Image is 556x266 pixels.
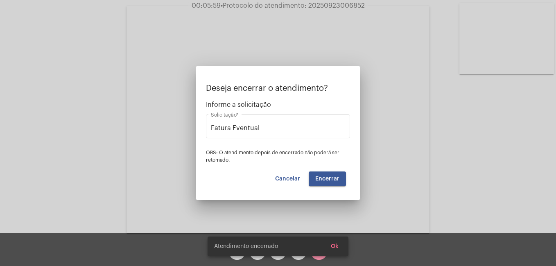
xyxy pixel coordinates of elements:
[221,2,365,9] span: Protocolo do atendimento: 20250923006852
[309,171,346,186] button: Encerrar
[206,150,339,162] span: OBS: O atendimento depois de encerrado não poderá ser retomado.
[211,124,345,132] input: Buscar solicitação
[331,243,339,249] span: Ok
[192,2,221,9] span: 00:05:59
[275,176,300,182] span: Cancelar
[315,176,339,182] span: Encerrar
[221,2,223,9] span: •
[206,101,350,108] span: Informe a solicitação
[269,171,307,186] button: Cancelar
[206,84,350,93] p: Deseja encerrar o atendimento?
[214,242,278,250] span: Atendimento encerrado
